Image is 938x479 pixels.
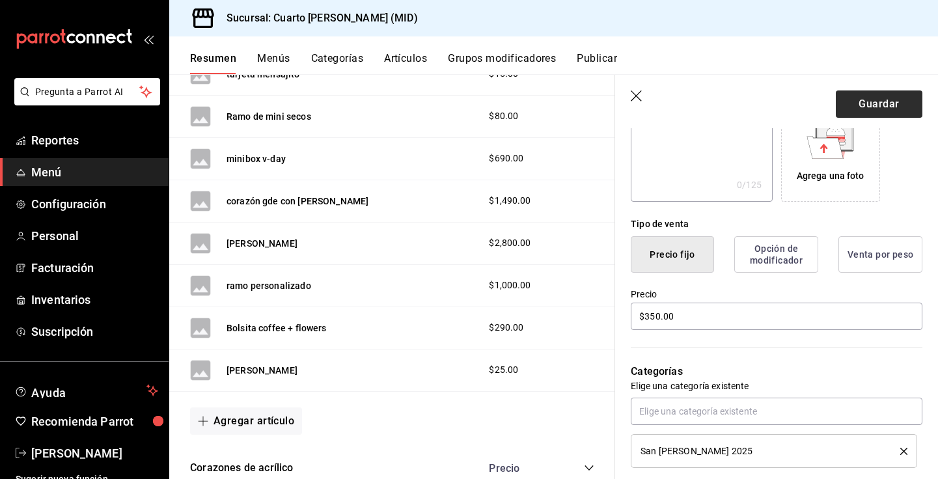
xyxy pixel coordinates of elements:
[227,322,327,335] button: Bolsita coffee + flowers
[31,195,158,213] span: Configuración
[216,10,418,26] h3: Sucursal: Cuarto [PERSON_NAME] (MID)
[489,109,518,123] span: $80.00
[797,169,864,183] div: Agrega una foto
[641,446,752,456] span: San [PERSON_NAME] 2025
[489,279,531,292] span: $1,000.00
[227,110,311,123] button: Ramo de mini secos
[227,364,297,377] button: [PERSON_NAME]
[31,163,158,181] span: Menú
[489,194,531,208] span: $1,490.00
[31,413,158,430] span: Recomienda Parrot
[631,290,922,299] label: Precio
[489,236,531,250] span: $2,800.00
[584,463,594,473] button: collapse-category-row
[227,152,286,165] button: minibox v-day
[311,52,364,74] button: Categorías
[448,52,556,74] button: Grupos modificadores
[31,291,158,308] span: Inventarios
[577,52,617,74] button: Publicar
[734,236,818,273] button: Opción de modificador
[31,259,158,277] span: Facturación
[631,379,922,392] p: Elige una categoría existente
[190,461,294,476] button: Corazones de acrílico
[31,131,158,149] span: Reportes
[784,106,877,198] div: Agrega una foto
[631,236,714,273] button: Precio fijo
[31,323,158,340] span: Suscripción
[838,236,922,273] button: Venta por peso
[143,34,154,44] button: open_drawer_menu
[9,94,160,108] a: Pregunta a Parrot AI
[891,448,907,455] button: delete
[631,398,922,425] input: Elige una categoría existente
[836,90,922,118] button: Guardar
[384,52,427,74] button: Artículos
[227,279,311,292] button: ramo personalizado
[227,195,368,208] button: corazón gde con [PERSON_NAME]
[190,407,302,435] button: Agregar artículo
[31,227,158,245] span: Personal
[31,445,158,462] span: [PERSON_NAME]
[737,178,762,191] div: 0 /125
[227,237,297,250] button: [PERSON_NAME]
[489,363,518,377] span: $25.00
[631,217,922,231] div: Tipo de venta
[476,462,559,474] div: Precio
[190,52,236,74] button: Resumen
[631,364,922,379] p: Categorías
[631,303,922,330] input: $0.00
[227,68,300,81] button: tarjeta mensajito
[489,321,523,335] span: $290.00
[14,78,160,105] button: Pregunta a Parrot AI
[257,52,290,74] button: Menús
[489,152,523,165] span: $690.00
[35,85,140,99] span: Pregunta a Parrot AI
[190,52,938,74] div: navigation tabs
[31,383,141,398] span: Ayuda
